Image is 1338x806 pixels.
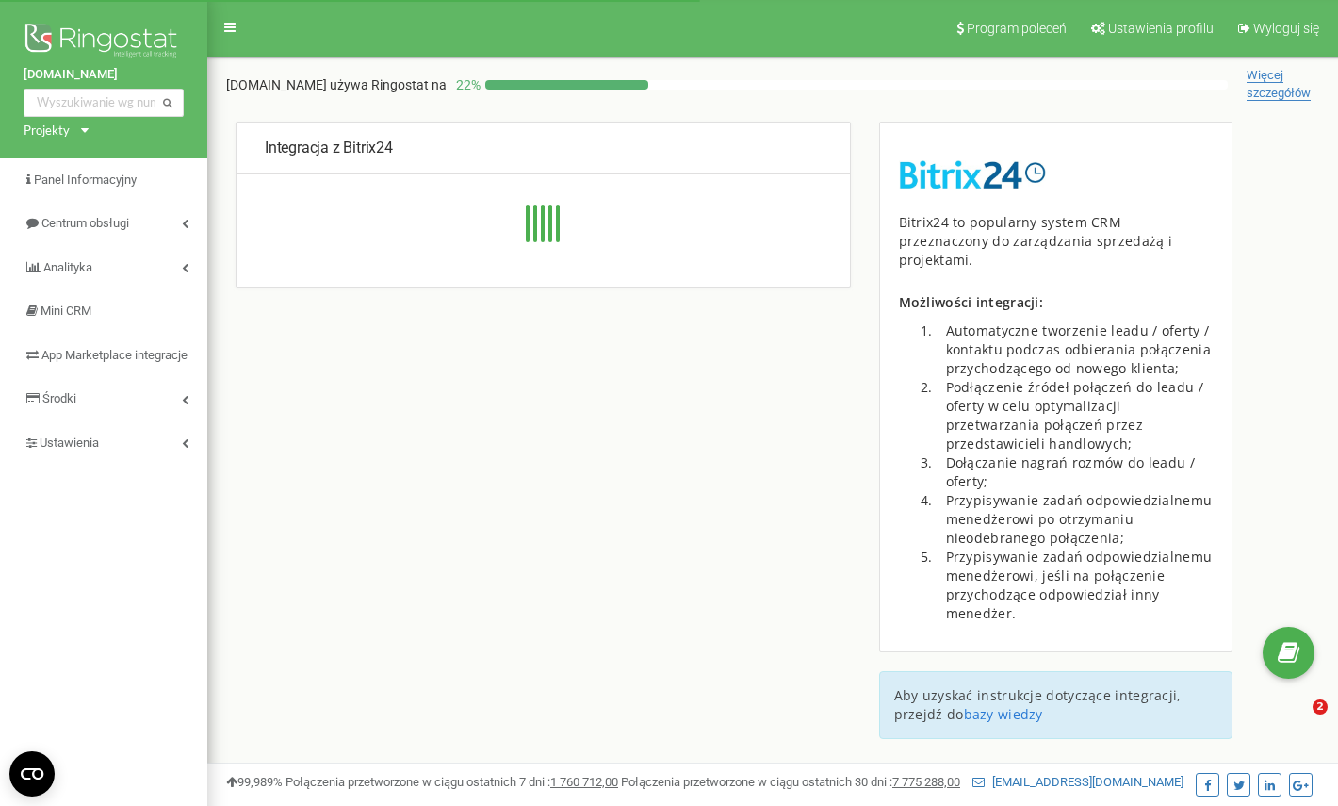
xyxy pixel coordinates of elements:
[24,19,184,66] img: Ringostat logo
[964,705,1043,723] a: bazy wiedzy
[899,293,1213,312] p: Możliwości integracji:
[24,66,184,84] a: [DOMAIN_NAME]
[42,391,76,405] span: Środki
[899,160,1047,189] img: image
[892,775,960,789] u: 7 775 288,00
[330,77,447,92] span: używa Ringostat na
[937,378,1213,453] li: Podłączenie źródeł połączeń do leadu / oferty w celu optymalizacji przetwarzania połączeń przez p...
[967,21,1067,36] span: Program poleceń
[265,138,822,159] p: Integracja z Bitrix24
[937,453,1213,491] li: Dołączanie nagrań rozmów do leadu / oferty;
[24,122,70,140] div: Projekty
[1247,68,1311,101] span: Więcej szczegółów
[937,321,1213,378] li: Automatyczne tworzenie leadu / oferty / kontaktu podczas odbierania połączenia przychodzącego od ...
[1313,699,1328,715] span: 2
[226,75,447,94] p: [DOMAIN_NAME]
[1274,699,1319,745] iframe: Intercom live chat
[1108,21,1214,36] span: Ustawienia profilu
[24,89,184,117] input: Wyszukiwanie wg numeru
[41,304,91,318] span: Mini CRM
[550,775,618,789] u: 1 760 712,00
[41,216,129,230] span: Centrum obsługi
[226,775,283,789] span: 99,989%
[899,213,1213,270] div: Bitrix24 to popularny system CRM przeznaczony do zarządzania sprzedażą i projektami.
[1253,21,1319,36] span: Wyloguj się
[286,775,618,789] span: Połączenia przetworzone w ciągu ostatnich 7 dni :
[41,348,188,362] span: App Marketplace integracje
[34,173,137,187] span: Panel Informacyjny
[972,775,1183,789] a: [EMAIL_ADDRESS][DOMAIN_NAME]
[621,775,960,789] span: Połączenia przetworzone w ciągu ostatnich 30 dni :
[43,260,92,274] span: Analityka
[447,75,485,94] p: 22 %
[40,436,99,450] span: Ustawienia
[937,491,1213,548] li: Przypisywanie zadań odpowiedzialnemu menedżerowi po otrzymaniu nieodebranego połączenia;
[937,548,1213,623] li: Przypisywanie zadań odpowiedzialnemu menedżerowi, jeśli na połączenie przychodzące odpowiedział i...
[9,751,55,797] button: Open CMP widget
[894,686,1217,724] p: Aby uzyskać instrukcje dotyczące integracji, przejdź do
